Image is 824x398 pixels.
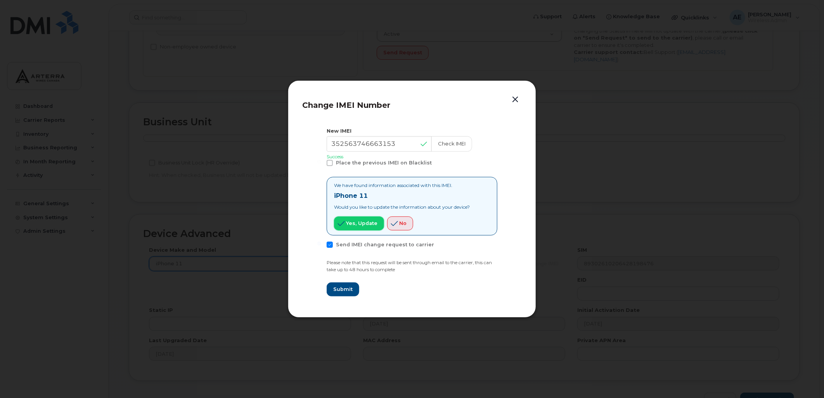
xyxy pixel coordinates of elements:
[334,204,470,210] p: Would you like to update the information about your device?
[399,220,407,227] span: No
[327,153,497,160] p: Success
[334,182,470,189] p: We have found information associated with this IMEI.
[302,100,390,110] span: Change IMEI Number
[334,192,368,199] strong: iPhone 11
[334,216,384,230] button: Yes, update
[327,282,359,296] button: Submit
[336,242,434,247] span: Send IMEI change request to carrier
[387,216,413,230] button: No
[317,160,321,164] input: Place the previous IMEI on Blacklist
[327,260,492,273] small: Please note that this request will be sent through email to the carrier, this can take up to 48 h...
[346,220,377,227] span: Yes, update
[333,286,353,293] span: Submit
[431,136,472,152] button: Check IMEI
[327,127,497,135] div: New IMEI
[336,160,432,166] span: Place the previous IMEI on Blacklist
[317,242,321,246] input: Send IMEI change request to carrier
